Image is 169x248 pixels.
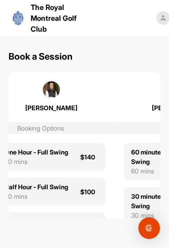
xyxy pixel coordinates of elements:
div: $100 [80,187,98,197]
div: Half Hour - Short Game [5,217,69,236]
div: Half Hour - Full Swing [5,182,68,192]
div: 60 mins [5,157,68,166]
img: square_318c742b3522fe015918cc0bd9a1d0e8.jpg [43,81,60,98]
h1: Book a Session [9,50,73,63]
div: Booking Options [17,123,64,133]
div: Open Intercom Messenger [138,217,160,239]
div: $140 [80,152,98,162]
div: One Hour - Full Swing [5,147,68,157]
div: 30 mins [5,192,68,201]
img: logo [13,11,23,25]
p: The Royal Montreal Golf Club [31,2,93,34]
